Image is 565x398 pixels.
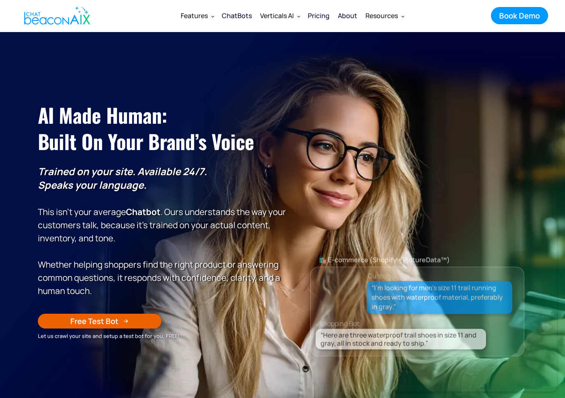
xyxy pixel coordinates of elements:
div: Let us crawl your site and setup a test bot for you, FREE! [38,331,287,340]
div: Free Test Bot [70,316,119,326]
div: 🛍️ E-commerce (Shopify + PictureData™) [311,254,524,266]
iframe: ChatBeacon Live Chat Client [392,53,557,391]
div: “I’m looking for men’s size 11 trail running shoes with waterproof material, preferably in gray.” [372,283,508,312]
img: Dropdown [401,14,405,18]
div: Features [181,10,208,21]
div: Resources [365,10,398,21]
p: This isn’t your average . Ours understands the way your customers talk, because it’s trained on y... [38,165,287,297]
div: Features [177,6,218,25]
div: Resources [361,6,408,25]
div: Shopping Bot [319,317,532,329]
h1: AI Made Human: ‍ [38,102,287,155]
div: About [338,10,357,21]
div: Book Demo [499,10,540,21]
a: About [334,5,361,26]
div: Pricing [308,10,330,21]
div: Verticals AI [260,10,294,21]
a: Book Demo [491,7,548,24]
strong: Trained on your site. Available 24/7. Speaks your language. [38,164,207,192]
a: ChatBots [218,6,256,25]
a: Free Test Bot [38,314,161,329]
div: Customer [368,270,398,282]
img: Arrow [123,319,128,324]
div: ChatBots [222,10,252,21]
a: Pricing [304,5,334,26]
img: Dropdown [297,14,300,18]
a: home [17,1,95,30]
img: Dropdown [211,14,214,18]
div: “Here are three waterproof trail shoes in size 11 and gray, all in stock and ready to ship.” [321,331,484,347]
strong: Chatbot [126,206,160,218]
div: Verticals AI [256,6,304,25]
span: Built on Your Brand’s Voice [38,127,254,156]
